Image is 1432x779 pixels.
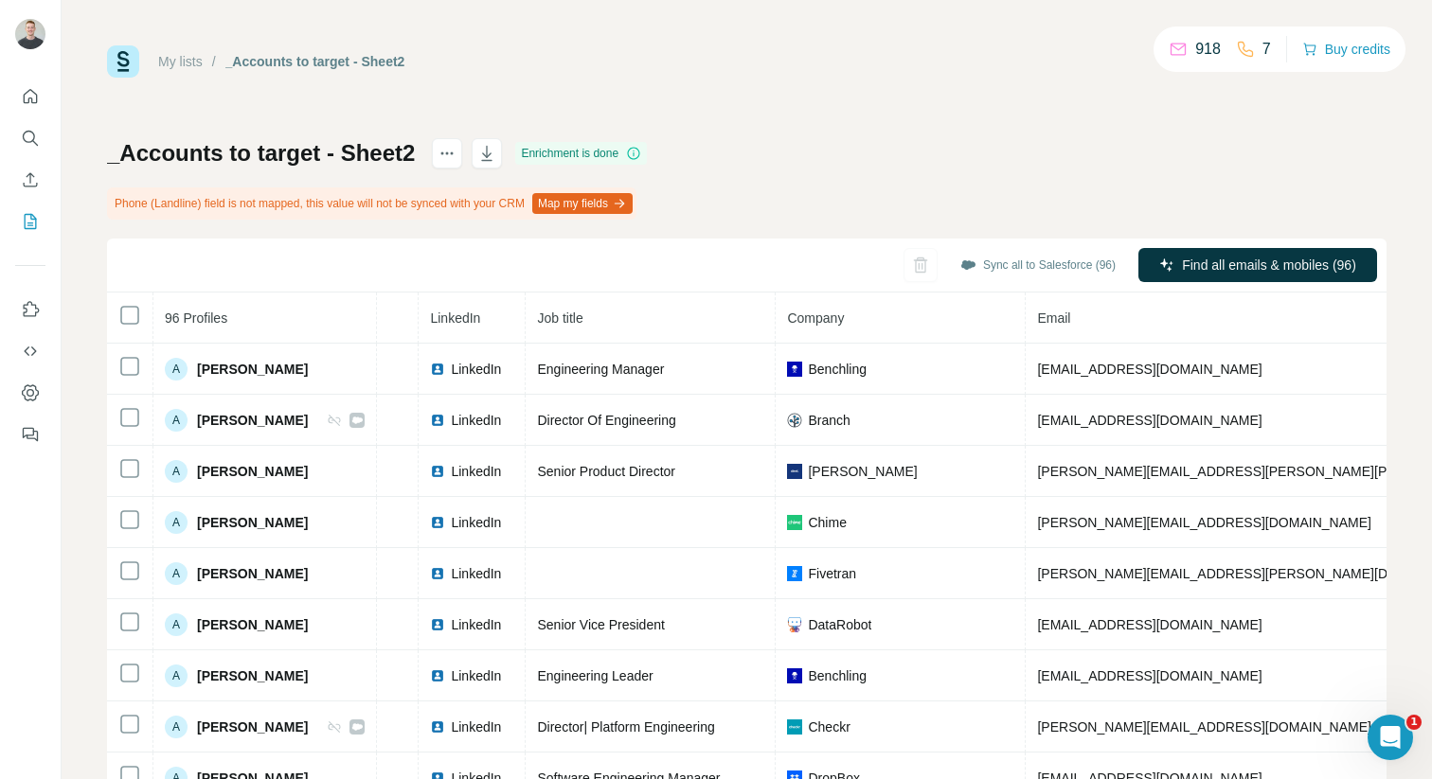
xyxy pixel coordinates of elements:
span: Company [787,310,844,326]
span: Chime [808,513,846,532]
span: [PERSON_NAME] [197,717,308,736]
span: LinkedIn [430,310,480,326]
img: LinkedIn logo [430,362,445,377]
span: Fivetran [808,564,856,583]
button: Buy credits [1302,36,1390,62]
span: DataRobot [808,615,871,634]
button: Quick start [15,80,45,114]
p: 918 [1195,38,1221,61]
img: LinkedIn logo [430,566,445,581]
span: LinkedIn [451,564,501,583]
span: Engineering Leader [537,668,653,683]
iframe: Intercom live chat [1368,715,1413,760]
button: actions [432,138,462,168]
span: [PERSON_NAME][EMAIL_ADDRESS][DOMAIN_NAME] [1037,719,1370,735]
span: Job title [537,310,582,326]
span: LinkedIn [451,411,501,430]
span: LinkedIn [451,462,501,481]
div: A [165,716,188,738]
img: company-logo [787,464,802,479]
button: Search [15,121,45,155]
div: _Accounts to target - Sheet2 [225,52,405,71]
img: LinkedIn logo [430,719,445,735]
span: Senior Product Director [537,464,675,479]
span: [PERSON_NAME] [197,564,308,583]
span: [EMAIL_ADDRESS][DOMAIN_NAME] [1037,668,1262,683]
span: LinkedIn [451,615,501,634]
span: Find all emails & mobiles (96) [1182,256,1356,274]
span: [EMAIL_ADDRESS][DOMAIN_NAME] [1037,362,1262,377]
span: Director| Platform Engineering [537,719,714,735]
button: My lists [15,204,45,239]
li: / [212,52,216,71]
img: LinkedIn logo [430,617,445,632]
div: Phone (Landline) field is not mapped, this value will not be synced with your CRM [107,187,636,220]
img: company-logo [787,617,802,632]
img: company-logo [787,413,802,428]
div: A [165,460,188,483]
a: My lists [158,54,203,69]
span: [PERSON_NAME] [197,462,308,481]
img: company-logo [787,362,802,377]
span: [PERSON_NAME] [197,411,308,430]
span: Benchling [808,360,867,379]
span: LinkedIn [451,360,501,379]
button: Sync all to Salesforce (96) [947,251,1129,279]
span: [PERSON_NAME] [197,666,308,685]
div: A [165,613,188,636]
span: 96 Profiles [165,310,227,326]
img: company-logo [787,719,802,735]
div: A [165,664,188,687]
span: Checkr [808,717,850,736]
img: Avatar [15,19,45,49]
img: company-logo [787,566,802,581]
img: company-logo [787,668,802,683]
span: 1 [1406,715,1422,730]
img: company-logo [787,515,802,530]
button: Use Surfe on LinkedIn [15,292,45,327]
img: LinkedIn logo [430,413,445,428]
div: A [165,358,188,381]
img: LinkedIn logo [430,668,445,683]
span: Email [1037,310,1070,326]
span: [PERSON_NAME] [808,462,917,481]
span: Branch [808,411,850,430]
span: Benchling [808,666,867,685]
span: LinkedIn [451,717,501,736]
button: Feedback [15,417,45,451]
img: LinkedIn logo [430,464,445,479]
button: Use Surfe API [15,334,45,368]
img: LinkedIn logo [430,515,445,530]
span: [EMAIL_ADDRESS][DOMAIN_NAME] [1037,413,1262,428]
span: [PERSON_NAME] [197,615,308,634]
span: LinkedIn [451,666,501,685]
div: A [165,511,188,534]
img: Surfe Logo [107,45,139,78]
button: Dashboard [15,376,45,410]
span: Senior Vice President [537,617,664,632]
div: Enrichment is done [515,142,647,165]
span: Director Of Engineering [537,413,675,428]
button: Enrich CSV [15,163,45,197]
span: Engineering Manager [537,362,664,377]
p: 7 [1262,38,1271,61]
span: [EMAIL_ADDRESS][DOMAIN_NAME] [1037,617,1262,632]
div: A [165,409,188,432]
span: LinkedIn [451,513,501,532]
div: A [165,562,188,585]
h1: _Accounts to target - Sheet2 [107,138,415,168]
span: [PERSON_NAME] [197,513,308,532]
span: [PERSON_NAME][EMAIL_ADDRESS][DOMAIN_NAME] [1037,515,1370,530]
button: Find all emails & mobiles (96) [1138,248,1377,282]
button: Map my fields [532,193,633,214]
span: [PERSON_NAME] [197,360,308,379]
